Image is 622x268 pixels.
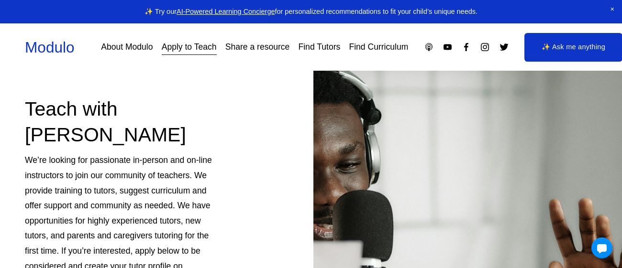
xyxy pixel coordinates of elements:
[101,39,153,55] a: About Modulo
[25,39,75,56] a: Modulo
[299,39,341,55] a: Find Tutors
[461,42,471,52] a: Facebook
[480,42,490,52] a: Instagram
[499,42,509,52] a: Twitter
[225,39,290,55] a: Share a resource
[25,96,212,148] h2: Teach with [PERSON_NAME]
[177,8,275,15] a: AI-Powered Learning Concierge
[443,42,453,52] a: YouTube
[349,39,408,55] a: Find Curriculum
[424,42,434,52] a: Apple Podcasts
[162,39,217,55] a: Apply to Teach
